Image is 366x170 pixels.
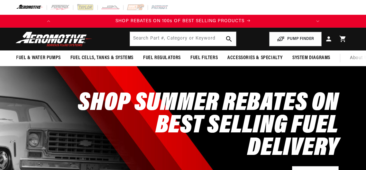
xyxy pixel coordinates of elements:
[70,55,133,61] span: Fuel Cells, Tanks & Systems
[55,18,311,25] a: SHOP REBATES ON 100s OF BEST SELLING PRODUCTS
[190,55,218,61] span: Fuel Filters
[66,50,138,66] summary: Fuel Cells, Tanks & Systems
[143,55,181,61] span: Fuel Regulators
[292,55,330,61] span: System Diagrams
[64,92,339,160] h2: SHOP SUMMER REBATES ON BEST SELLING FUEL DELIVERY
[269,32,322,46] button: PUMP FINDER
[14,31,94,47] img: Aeromotive
[115,19,244,23] span: SHOP REBATES ON 100s OF BEST SELLING PRODUCTS
[227,55,283,61] span: Accessories & Specialty
[138,50,186,66] summary: Fuel Regulators
[16,55,61,61] span: Fuel & Water Pumps
[55,18,311,25] div: 1 of 2
[42,15,55,28] button: Translation missing: en.sections.announcements.previous_announcement
[55,18,311,25] div: Announcement
[311,15,324,28] button: Translation missing: en.sections.announcements.next_announcement
[223,50,288,66] summary: Accessories & Specialty
[288,50,335,66] summary: System Diagrams
[222,32,236,46] button: search button
[11,50,66,66] summary: Fuel & Water Pumps
[186,50,223,66] summary: Fuel Filters
[130,32,236,46] input: Search by Part Number, Category or Keyword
